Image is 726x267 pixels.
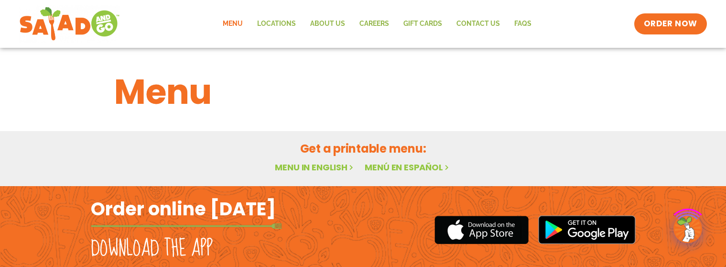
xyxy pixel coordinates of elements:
[434,214,529,245] img: appstore
[396,13,449,35] a: GIFT CARDS
[365,161,451,173] a: Menú en español
[19,5,120,43] img: new-SAG-logo-768×292
[216,13,250,35] a: Menu
[216,13,539,35] nav: Menu
[644,18,697,30] span: ORDER NOW
[114,66,612,118] h1: Menu
[634,13,707,34] a: ORDER NOW
[352,13,396,35] a: Careers
[449,13,507,35] a: Contact Us
[91,197,276,221] h2: Order online [DATE]
[303,13,352,35] a: About Us
[91,235,213,262] h2: Download the app
[250,13,303,35] a: Locations
[507,13,539,35] a: FAQs
[91,223,282,229] img: fork
[275,161,355,173] a: Menu in English
[114,140,612,157] h2: Get a printable menu:
[538,215,636,244] img: google_play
